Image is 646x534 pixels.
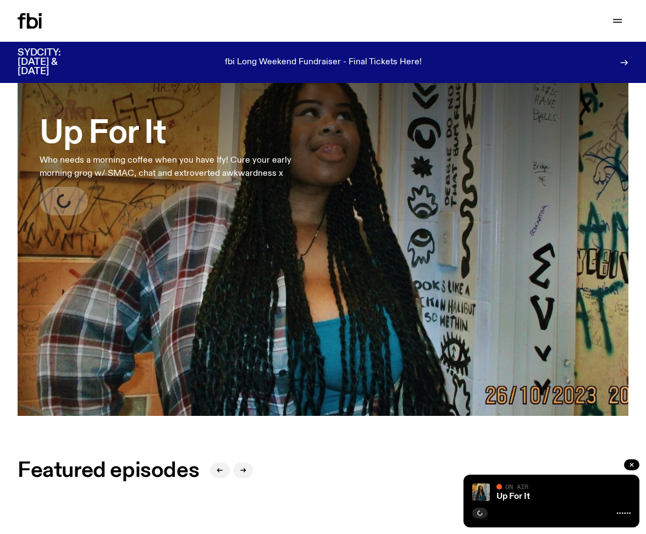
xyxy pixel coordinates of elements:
span: On Air [505,483,528,490]
a: Up For It [496,492,530,501]
p: fbi Long Weekend Fundraiser - Final Tickets Here! [225,58,422,68]
h2: Featured episodes [18,461,199,481]
img: Ify - a Brown Skin girl with black braided twists, looking up to the side with her tongue stickin... [472,483,490,501]
a: Ify - a Brown Skin girl with black braided twists, looking up to the side with her tongue stickin... [18,73,628,416]
h3: SYDCITY: [DATE] & [DATE] [18,48,88,76]
p: Who needs a morning coffee when you have Ify! Cure your early morning grog w/ SMAC, chat and extr... [40,154,321,180]
a: Up For ItWho needs a morning coffee when you have Ify! Cure your early morning grog w/ SMAC, chat... [40,108,321,215]
h3: Up For It [40,119,321,149]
